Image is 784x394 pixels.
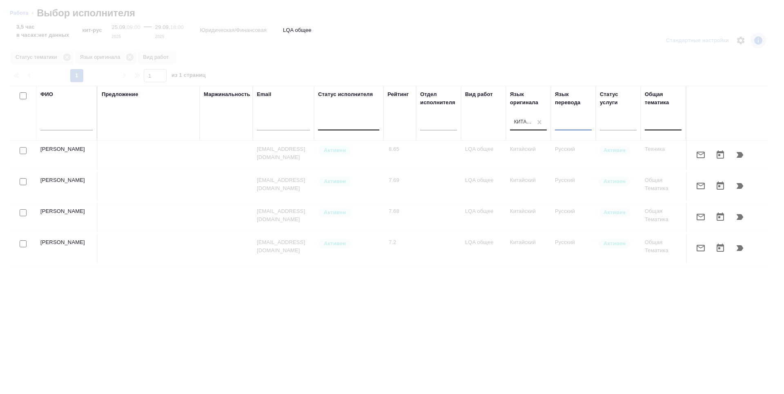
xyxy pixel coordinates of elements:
[318,90,373,98] div: Статус исполнителя
[36,172,98,201] td: [PERSON_NAME]
[710,238,730,258] button: Открыть календарь загрузки
[388,90,409,98] div: Рейтинг
[465,90,493,98] div: Вид работ
[420,90,457,107] div: Отдел исполнителя
[102,90,138,98] div: Предложение
[691,207,710,227] button: Отправить предложение о работе
[257,90,271,98] div: Email
[283,26,312,34] p: LQA общее
[20,147,27,154] input: Выбери исполнителей, чтобы отправить приглашение на работу
[730,238,750,258] button: Продолжить
[36,203,98,232] td: [PERSON_NAME]
[20,209,27,216] input: Выбери исполнителей, чтобы отправить приглашение на работу
[710,176,730,196] button: Открыть календарь загрузки
[730,145,750,165] button: Продолжить
[645,90,682,107] div: Общая тематика
[691,238,710,258] button: Отправить предложение о работе
[40,90,53,98] div: ФИО
[514,119,533,125] div: Китайский
[555,90,592,107] div: Язык перевода
[691,145,710,165] button: Отправить предложение о работе
[691,176,710,196] button: Отправить предложение о работе
[36,141,98,170] td: [PERSON_NAME]
[204,90,250,98] div: Маржинальность
[20,178,27,185] input: Выбери исполнителей, чтобы отправить приглашение на работу
[710,145,730,165] button: Открыть календарь загрузки
[600,90,637,107] div: Статус услуги
[730,207,750,227] button: Продолжить
[36,234,98,263] td: [PERSON_NAME]
[510,90,547,107] div: Язык оригинала
[730,176,750,196] button: Продолжить
[20,240,27,247] input: Выбери исполнителей, чтобы отправить приглашение на работу
[710,207,730,227] button: Открыть календарь загрузки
